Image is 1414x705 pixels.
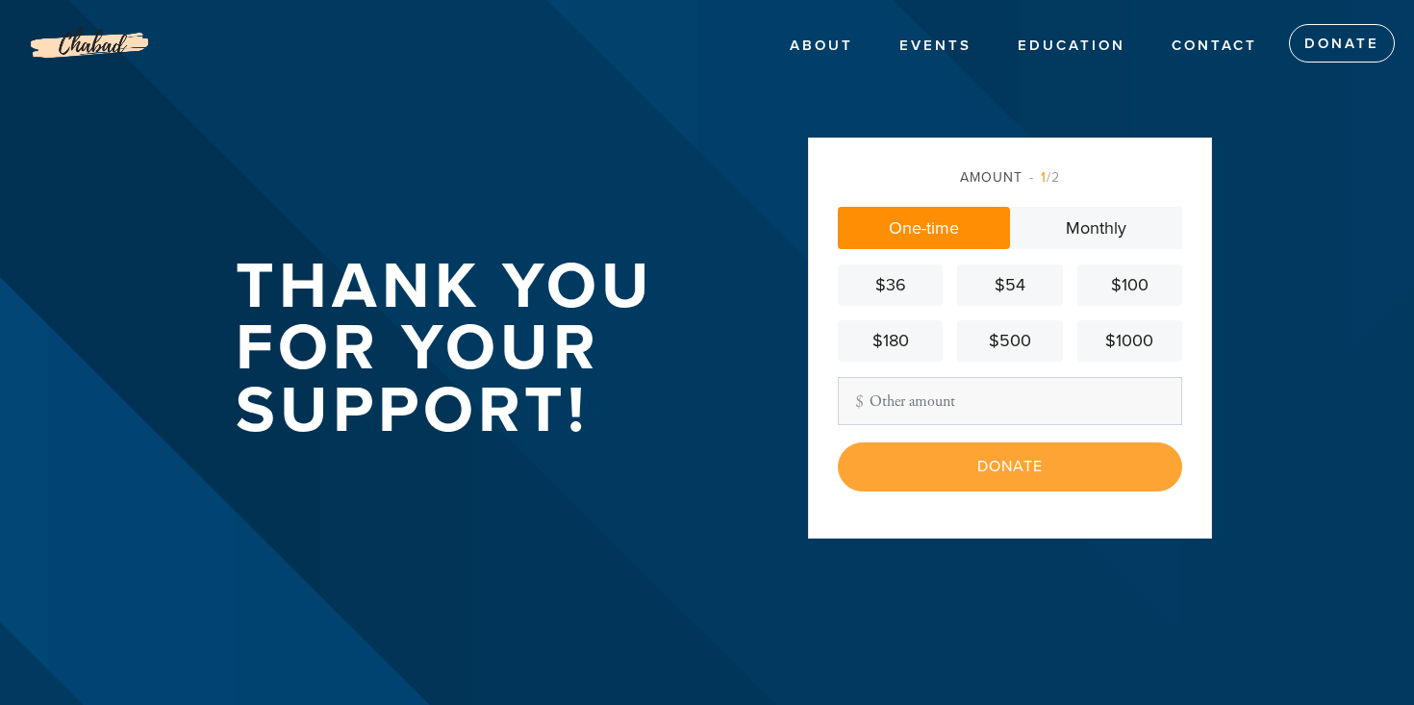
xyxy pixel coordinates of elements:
[1157,28,1272,64] a: Contact
[1077,320,1182,362] a: $1000
[885,28,986,64] a: EVENTS
[838,167,1182,188] div: Amount
[838,377,1182,425] input: Other amount
[838,207,1010,249] a: One-time
[846,328,935,354] div: $180
[1085,272,1174,298] div: $100
[838,320,943,362] a: $180
[236,256,745,442] h1: Thank you for your support!
[29,10,150,79] img: Logo%20without%20address_0.png
[846,272,935,298] div: $36
[1085,328,1174,354] div: $1000
[775,28,868,64] a: ABOUT
[1010,207,1182,249] a: Monthly
[838,264,943,306] a: $36
[1289,24,1395,63] a: Donate
[1029,169,1060,186] span: /2
[1041,169,1047,186] span: 1
[965,328,1054,354] div: $500
[957,320,1062,362] a: $500
[965,272,1054,298] div: $54
[1077,264,1182,306] a: $100
[957,264,1062,306] a: $54
[1003,28,1140,64] a: EDUCATION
